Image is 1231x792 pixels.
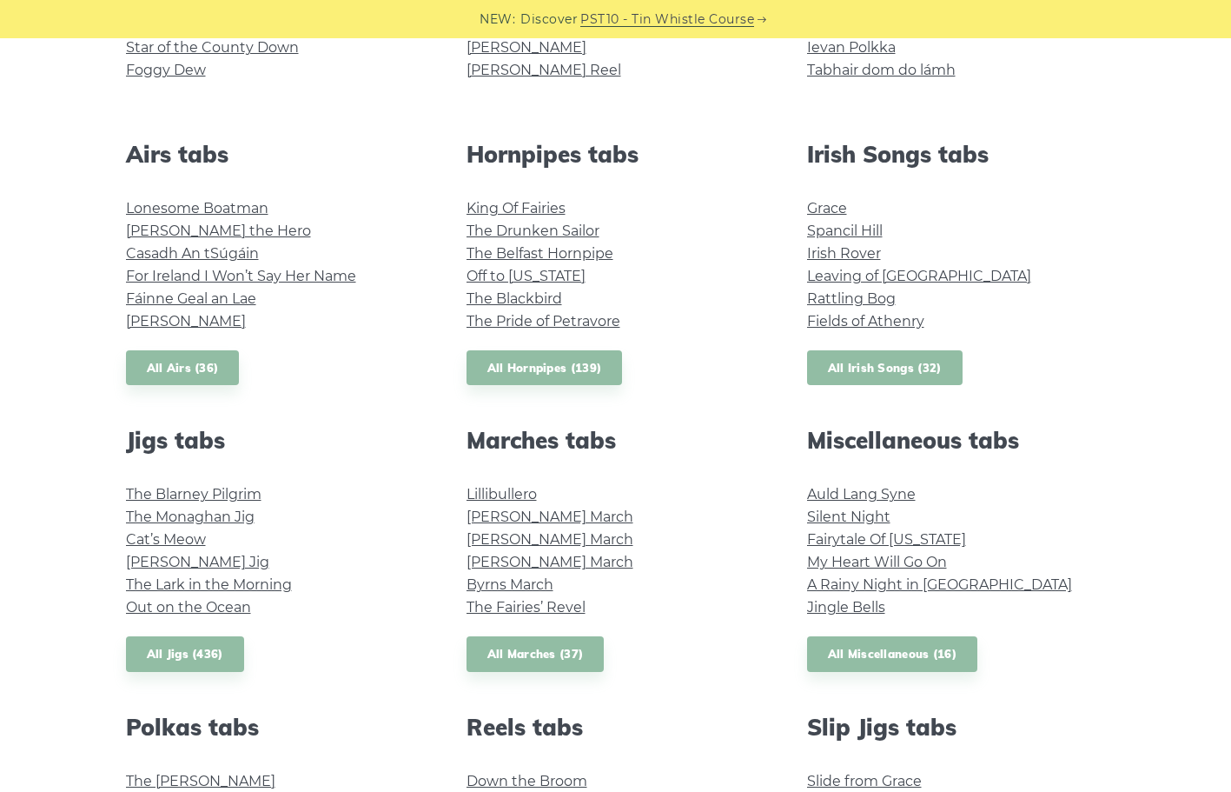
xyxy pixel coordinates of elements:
[126,427,425,454] h2: Jigs tabs
[126,486,261,502] a: The Blarney Pilgrim
[807,714,1106,741] h2: Slip Jigs tabs
[467,531,633,548] a: [PERSON_NAME] March
[807,62,956,78] a: Tabhair dom do lámh
[126,313,246,329] a: [PERSON_NAME]
[126,350,240,386] a: All Airs (36)
[807,531,966,548] a: Fairytale Of [US_STATE]
[467,141,765,168] h2: Hornpipes tabs
[807,313,924,329] a: Fields of Athenry
[126,290,256,307] a: Fáinne Geal an Lae
[580,10,754,30] a: PST10 - Tin Whistle Course
[807,576,1072,593] a: A Rainy Night in [GEOGRAPHIC_DATA]
[126,268,356,284] a: For Ireland I Won’t Say Her Name
[126,200,268,216] a: Lonesome Boatman
[807,223,883,239] a: Spancil Hill
[467,313,620,329] a: The Pride of Petravore
[807,599,885,616] a: Jingle Bells
[807,509,890,525] a: Silent Night
[126,39,299,56] a: Star of the County Down
[807,486,916,502] a: Auld Lang Syne
[520,10,578,30] span: Discover
[126,599,251,616] a: Out on the Ocean
[807,39,896,56] a: Ievan Polkka
[807,200,847,216] a: Grace
[807,427,1106,454] h2: Miscellaneous tabs
[807,350,963,386] a: All Irish Songs (32)
[807,245,881,262] a: Irish Rover
[126,554,269,570] a: [PERSON_NAME] Jig
[467,200,566,216] a: King Of Fairies
[126,531,206,548] a: Cat’s Meow
[480,10,515,30] span: NEW:
[467,427,765,454] h2: Marches tabs
[467,636,605,672] a: All Marches (37)
[807,268,1031,284] a: Leaving of [GEOGRAPHIC_DATA]
[807,636,978,672] a: All Miscellaneous (16)
[467,599,586,616] a: The Fairies’ Revel
[467,486,537,502] a: Lillibullero
[126,62,206,78] a: Foggy Dew
[126,773,275,789] a: The [PERSON_NAME]
[467,350,623,386] a: All Hornpipes (139)
[126,509,255,525] a: The Monaghan Jig
[467,223,599,239] a: The Drunken Sailor
[126,223,311,239] a: [PERSON_NAME] the Hero
[467,773,587,789] a: Down the Broom
[467,62,621,78] a: [PERSON_NAME] Reel
[467,509,633,525] a: [PERSON_NAME] March
[126,576,292,593] a: The Lark in the Morning
[467,268,586,284] a: Off to [US_STATE]
[126,636,244,672] a: All Jigs (436)
[467,714,765,741] h2: Reels tabs
[807,554,947,570] a: My Heart Will Go On
[467,554,633,570] a: [PERSON_NAME] March
[126,141,425,168] h2: Airs tabs
[126,245,259,262] a: Casadh An tSúgáin
[467,290,562,307] a: The Blackbird
[126,714,425,741] h2: Polkas tabs
[467,576,553,593] a: Byrns March
[467,39,586,56] a: [PERSON_NAME]
[807,773,922,789] a: Slide from Grace
[467,245,613,262] a: The Belfast Hornpipe
[807,141,1106,168] h2: Irish Songs tabs
[807,290,896,307] a: Rattling Bog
